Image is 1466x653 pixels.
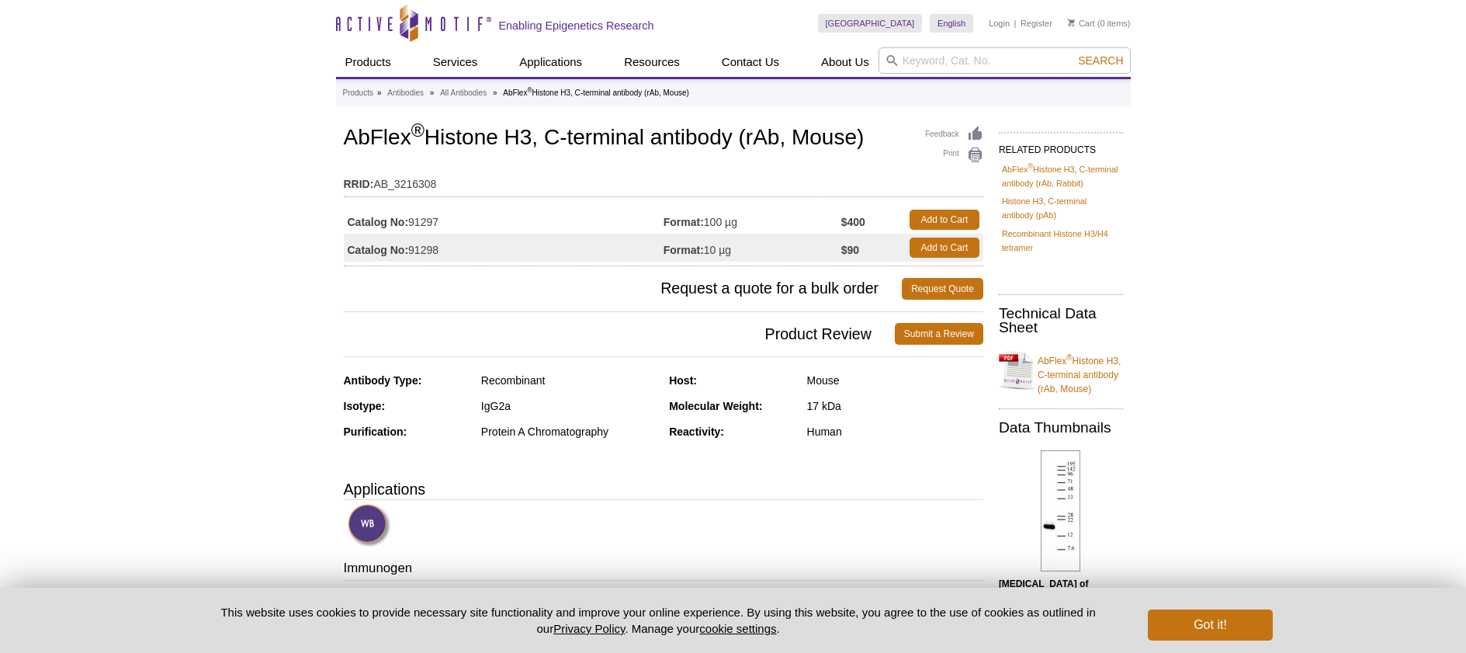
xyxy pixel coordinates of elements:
[344,478,983,501] h3: Applications
[344,374,422,387] strong: Antibody Type:
[348,243,409,257] strong: Catalog No:
[1068,14,1131,33] li: (0 items)
[430,89,435,97] li: »
[493,89,497,97] li: »
[818,14,923,33] a: [GEOGRAPHIC_DATA]
[336,47,400,77] a: Products
[910,210,979,230] a: Add to Cart
[999,307,1123,335] h2: Technical Data Sheet
[1066,353,1072,362] sup: ®
[424,47,487,77] a: Services
[910,238,979,258] a: Add to Cart
[344,177,374,191] strong: RRID:
[895,323,983,345] a: Submit a Review
[669,425,724,438] strong: Reactivity:
[510,47,591,77] a: Applications
[930,14,973,33] a: English
[343,86,373,100] a: Products
[999,345,1123,396] a: AbFlex®Histone H3, C-terminal antibody (rAb, Mouse)
[1078,54,1123,67] span: Search
[925,147,983,164] a: Print
[1002,227,1120,255] a: Recombinant Histone H3/H4 tetramer
[344,400,386,412] strong: Isotype:
[344,168,983,193] td: AB_3216308
[669,374,697,387] strong: Host:
[194,604,1123,637] p: This website uses cookies to provide necessary site functionality and improve your online experie...
[664,215,704,229] strong: Format:
[1028,162,1033,170] sup: ®
[348,215,409,229] strong: Catalog No:
[503,89,689,97] li: AbFlex Histone H3, C-terminal antibody (rAb, Mouse)
[344,126,983,152] h1: AbFlex Histone H3, C-terminal antibody (rAb, Mouse)
[902,278,983,300] a: Request Quote
[411,120,425,141] sup: ®
[841,243,859,257] strong: $90
[344,323,895,345] span: Product Review
[999,421,1123,435] h2: Data Thumbnails
[553,622,625,635] a: Privacy Policy
[1068,18,1095,29] a: Cart
[1002,194,1120,222] a: Histone H3, C-terminal antibody (pAb)
[879,47,1131,74] input: Keyword, Cat. No.
[1014,14,1017,33] li: |
[481,399,657,413] div: IgG2a
[712,47,788,77] a: Contact Us
[481,373,657,387] div: Recombinant
[499,19,654,33] h2: Enabling Epigenetics Research
[669,400,762,412] strong: Molecular Weight:
[377,89,382,97] li: »
[344,559,983,581] h3: Immunogen
[615,47,689,77] a: Resources
[1073,54,1128,68] button: Search
[925,126,983,143] a: Feedback
[812,47,879,77] a: About Us
[664,206,841,234] td: 100 µg
[999,132,1123,160] h2: RELATED PRODUCTS
[440,86,487,100] a: All Antibodies
[1021,18,1052,29] a: Register
[999,578,1100,631] b: [MEDICAL_DATA] of AbFlex Histone H3, C-terminal antibody (rAb, Mouse).
[1041,450,1080,571] img: AbFlex<sup>®</sup> Histone H3, C-terminal antibody (rAb, Mouse) tested by Western blot.
[1148,610,1272,641] button: Got it!
[527,86,532,94] sup: ®
[807,399,983,413] div: 17 kDa
[344,278,903,300] span: Request a quote for a bulk order
[1002,162,1120,190] a: AbFlex®Histone H3, C-terminal antibody (rAb, Rabbit)
[807,425,983,439] div: Human
[664,243,704,257] strong: Format:
[348,504,390,547] img: Western Blot Validated
[344,206,664,234] td: 91297
[344,234,664,262] td: 91298
[841,215,865,229] strong: $400
[699,622,776,635] button: cookie settings
[387,86,424,100] a: Antibodies
[807,373,983,387] div: Mouse
[989,18,1010,29] a: Login
[1068,19,1075,26] img: Your Cart
[344,425,407,438] strong: Purification:
[664,234,841,262] td: 10 µg
[481,425,657,439] div: Protein A Chromatography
